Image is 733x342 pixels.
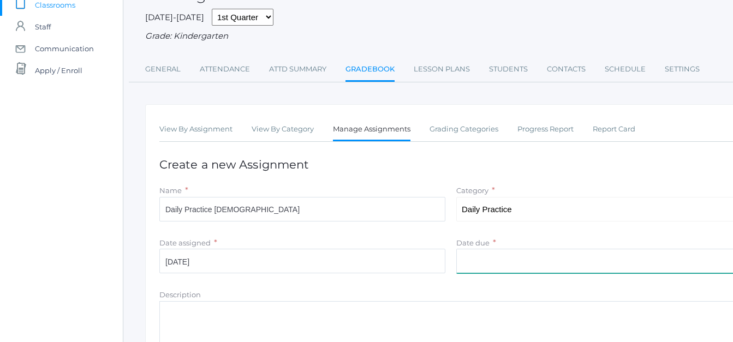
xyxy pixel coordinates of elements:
[159,290,201,299] label: Description
[252,118,314,140] a: View By Category
[345,58,395,82] a: Gradebook
[200,58,250,80] a: Attendance
[269,58,326,80] a: Attd Summary
[517,118,574,140] a: Progress Report
[547,58,586,80] a: Contacts
[35,38,94,59] span: Communication
[414,58,470,80] a: Lesson Plans
[665,58,700,80] a: Settings
[145,58,181,80] a: General
[159,238,211,247] label: Date assigned
[35,59,82,81] span: Apply / Enroll
[430,118,498,140] a: Grading Categories
[35,16,51,38] span: Staff
[159,186,182,195] label: Name
[333,118,410,142] a: Manage Assignments
[456,186,488,195] label: Category
[159,118,233,140] a: View By Assignment
[489,58,528,80] a: Students
[145,12,204,22] span: [DATE]-[DATE]
[605,58,646,80] a: Schedule
[593,118,635,140] a: Report Card
[456,238,490,247] label: Date due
